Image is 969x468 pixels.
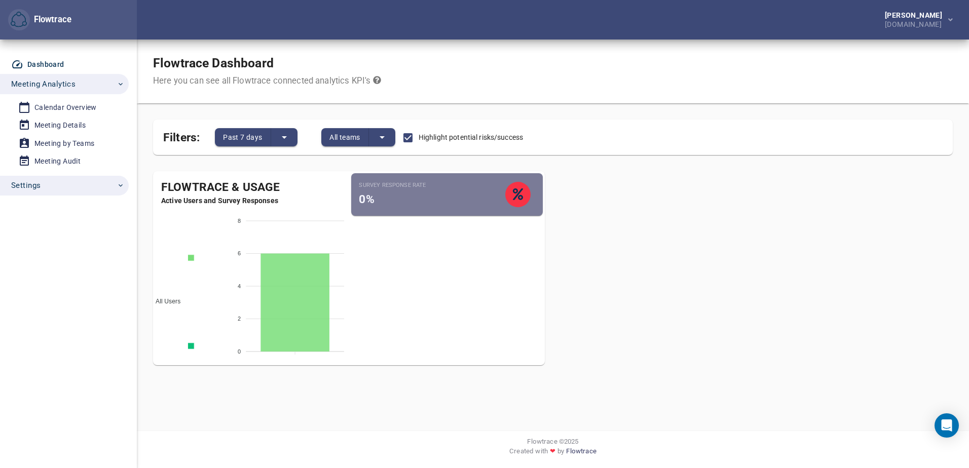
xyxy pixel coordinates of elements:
[8,9,71,31] div: Flowtrace
[30,14,71,26] div: Flowtrace
[238,250,241,256] tspan: 6
[163,125,200,146] span: Filters:
[238,348,241,355] tspan: 0
[34,119,86,132] div: Meeting Details
[329,131,360,143] span: All teams
[11,77,76,91] span: Meeting Analytics
[557,446,564,460] span: by
[34,155,81,168] div: Meeting Audit
[419,132,523,143] span: Highlight potential risks/success
[869,9,961,31] button: [PERSON_NAME][DOMAIN_NAME]
[34,137,94,150] div: Meeting by Teams
[8,9,30,31] button: Flowtrace
[223,131,262,143] span: Past 7 days
[527,437,578,446] span: Flowtrace © 2025
[885,19,946,28] div: [DOMAIN_NAME]
[548,446,557,456] span: ❤
[566,446,596,460] a: Flowtrace
[238,218,241,224] tspan: 8
[359,181,506,189] small: Survey Response Rate
[11,179,41,192] span: Settings
[153,196,349,206] span: Active Users and Survey Responses
[359,192,375,206] span: 0%
[153,75,381,87] div: Here you can see all Flowtrace connected analytics KPI's
[321,128,395,146] div: split button
[145,446,961,460] div: Created with
[34,101,97,114] div: Calendar Overview
[215,128,297,146] div: split button
[148,298,180,305] span: All Users
[11,12,27,28] img: Flowtrace
[153,56,381,71] h1: Flowtrace Dashboard
[215,128,271,146] button: Past 7 days
[935,413,959,438] div: Open Intercom Messenger
[885,12,946,19] div: [PERSON_NAME]
[321,128,369,146] button: All teams
[27,58,64,71] div: Dashboard
[238,283,241,289] tspan: 4
[238,316,241,322] tspan: 2
[153,179,349,196] div: Flowtrace & Usage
